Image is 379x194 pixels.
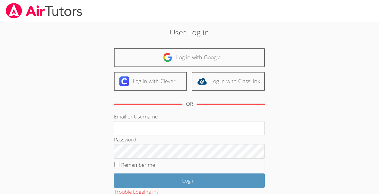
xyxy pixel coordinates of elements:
[163,53,172,62] img: google-logo-50288ca7cdecda66e5e0955fdab243c47b7ad437acaf1139b6f446037453330a.svg
[186,100,193,108] div: OR
[119,76,129,86] img: clever-logo-6eab21bc6e7a338710f1a6ff85c0baf02591cd810cc4098c63d3a4b26e2feb20.svg
[114,48,265,67] a: Log in with Google
[5,3,83,18] img: airtutors_banner-c4298cdbf04f3fff15de1276eac7730deb9818008684d7c2e4769d2f7ddbe033.png
[197,76,207,86] img: classlink-logo-d6bb404cc1216ec64c9a2012d9dc4662098be43eaf13dc465df04b49fa7ab582.svg
[114,113,158,120] label: Email or Username
[114,136,136,143] label: Password
[114,173,265,188] input: Log in
[192,72,265,91] a: Log in with ClassLink
[87,27,292,38] h2: User Log in
[121,161,155,168] label: Remember me
[114,72,187,91] a: Log in with Clever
